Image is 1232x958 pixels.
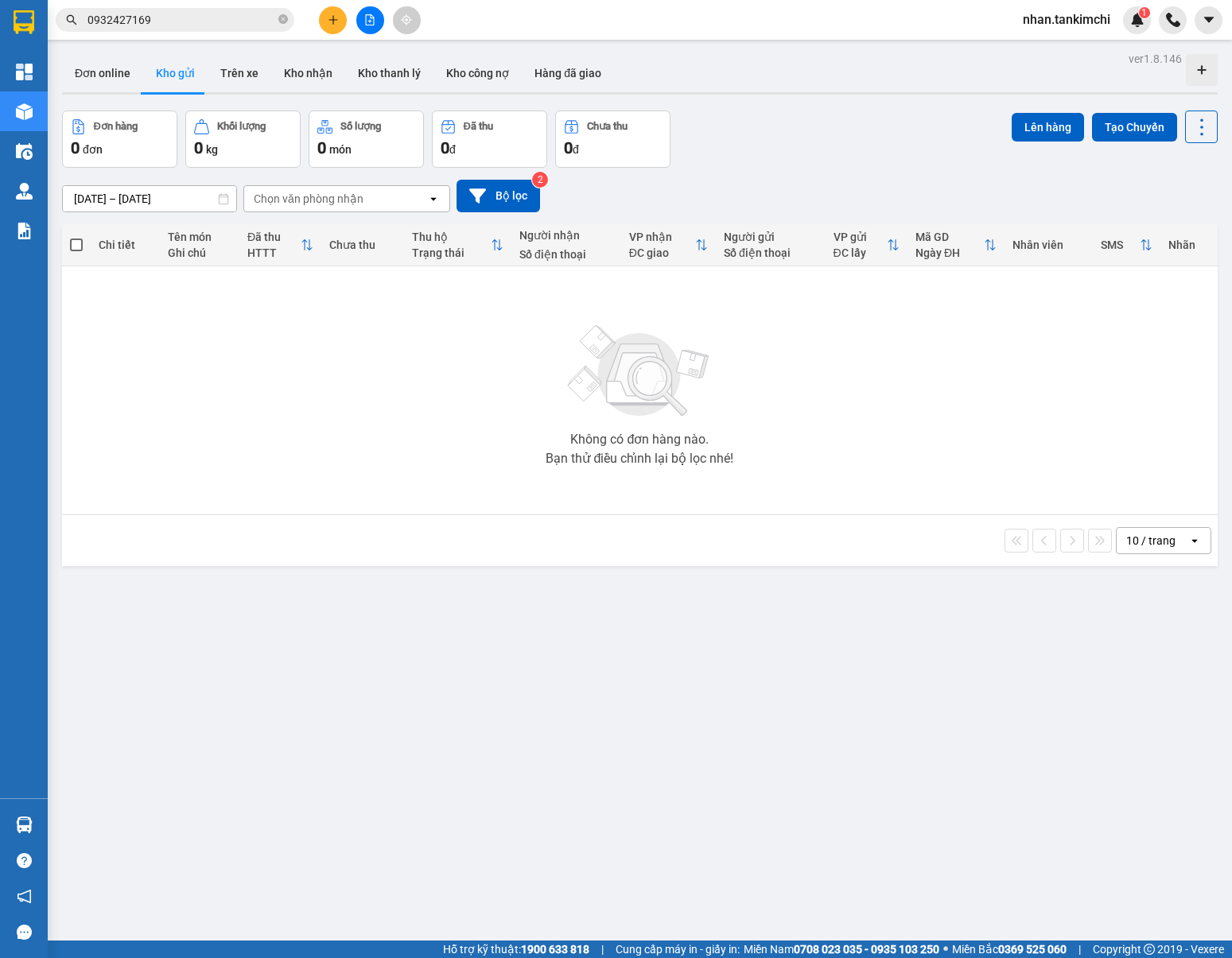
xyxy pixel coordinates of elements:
span: Cung cấp máy in - giấy in: [616,941,740,958]
div: Tạo kho hàng mới [1186,54,1218,86]
button: Đã thu0đ [432,111,547,168]
span: plus [328,14,339,25]
button: Kho công nợ [433,54,522,92]
span: 0 [564,138,573,157]
button: caret-down [1195,6,1222,34]
div: Số lượng [340,121,381,132]
div: Chưa thu [587,121,628,132]
strong: 1900 633 818 [521,943,589,956]
div: Chi tiết [99,239,152,251]
button: Đơn online [62,54,143,92]
img: icon-new-feature [1130,13,1145,27]
div: Ghi chú [168,246,231,259]
button: Tạo Chuyến [1092,113,1177,142]
div: Mã GD [915,231,984,243]
div: SMS [1101,239,1140,251]
button: Lên hàng [1012,113,1084,142]
div: VP gửi [834,231,887,243]
span: close-circle [278,13,288,28]
span: copyright [1144,944,1155,955]
div: Không có đơn hàng nào. [570,433,709,446]
div: 10 / trang [1126,533,1176,549]
div: Nhãn [1168,239,1210,251]
span: ⚪️ [943,946,948,952]
div: Ngày ĐH [915,246,984,259]
div: ĐC lấy [834,246,887,259]
th: Toggle SortBy [621,224,716,266]
span: món [329,143,352,156]
span: | [1078,941,1081,958]
span: aim [401,14,412,25]
button: Bộ lọc [457,180,540,212]
img: solution-icon [16,223,33,239]
span: Miền Nam [744,941,939,958]
span: file-add [364,14,375,25]
div: Nhân viên [1012,239,1085,251]
span: 0 [71,138,80,157]
span: close-circle [278,14,288,24]
img: warehouse-icon [16,183,33,200]
div: Chọn văn phòng nhận [254,191,363,207]
span: 1 [1141,7,1147,18]
button: Kho gửi [143,54,208,92]
th: Toggle SortBy [907,224,1005,266]
th: Toggle SortBy [1093,224,1160,266]
span: message [17,925,32,940]
button: file-add [356,6,384,34]
button: Khối lượng0kg [185,111,301,168]
span: nhan.tankimchi [1010,10,1123,29]
img: dashboard-icon [16,64,33,80]
span: 0 [317,138,326,157]
span: đ [449,143,456,156]
div: Trạng thái [412,246,491,259]
span: | [601,941,604,958]
div: VP nhận [629,231,695,243]
img: warehouse-icon [16,103,33,120]
button: Trên xe [208,54,271,92]
svg: open [427,192,440,205]
button: aim [393,6,421,34]
button: Chưa thu0đ [555,111,670,168]
div: Khối lượng [217,121,266,132]
span: caret-down [1202,13,1216,27]
th: Toggle SortBy [239,224,322,266]
input: Tìm tên, số ĐT hoặc mã đơn [87,11,275,29]
div: Người gửi [724,231,818,243]
div: Người nhận [519,229,613,242]
div: Đã thu [464,121,493,132]
div: Đơn hàng [94,121,138,132]
img: warehouse-icon [16,143,33,160]
img: svg+xml;base64,PHN2ZyBjbGFzcz0ibGlzdC1wbHVnX19zdmciIHhtbG5zPSJodHRwOi8vd3d3LnczLm9yZy8yMDAwL3N2Zy... [560,316,719,427]
button: Kho nhận [271,54,345,92]
div: ver 1.8.146 [1129,50,1182,68]
span: đơn [83,143,103,156]
span: notification [17,889,32,904]
button: plus [319,6,347,34]
th: Toggle SortBy [826,224,907,266]
span: search [66,14,77,25]
button: Đơn hàng0đơn [62,111,177,168]
div: HTTT [247,246,301,259]
button: Kho thanh lý [345,54,433,92]
span: Hỗ trợ kỹ thuật: [443,941,589,958]
button: Số lượng0món [309,111,424,168]
span: Miền Bắc [952,941,1067,958]
span: 0 [194,138,203,157]
th: Toggle SortBy [404,224,511,266]
sup: 2 [532,172,548,188]
div: Bạn thử điều chỉnh lại bộ lọc nhé! [546,452,733,465]
sup: 1 [1139,7,1150,18]
div: Tên món [168,231,231,243]
button: Hàng đã giao [522,54,614,92]
input: Select a date range. [63,186,236,211]
div: Số điện thoại [724,246,818,259]
div: Chưa thu [329,239,395,251]
div: Thu hộ [412,231,491,243]
span: 0 [441,138,449,157]
div: ĐC giao [629,246,695,259]
strong: 0708 023 035 - 0935 103 250 [794,943,939,956]
span: kg [206,143,218,156]
div: Đã thu [247,231,301,243]
img: logo-vxr [14,10,34,34]
span: đ [573,143,579,156]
